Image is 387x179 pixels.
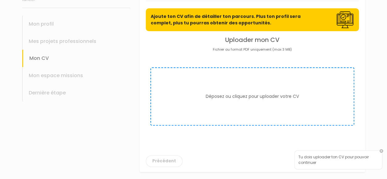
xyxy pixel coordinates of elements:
div: Mes projets professionnels [22,33,130,50]
div: Mon profil [22,15,130,33]
small: Fichier au format PDF uniquement (max 3 MB) [213,47,292,52]
button: Déposez ou cliquez pour uploader votre CV [206,93,299,100]
div: Tu dois uploader ton CV pour pouvoir continuer [294,150,382,169]
button: Précédent [146,155,183,167]
p: Ajoute ton CV afin de détailler ton parcours. Plus ton profil sera complet, plus tu pourras obten... [146,8,322,31]
div: Mon espace missions [22,67,130,84]
div: Dernière étape [22,84,130,102]
h5: Uploader mon CV [146,36,359,44]
img: voting.png [337,11,353,28]
div: Mon CV [22,50,130,67]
